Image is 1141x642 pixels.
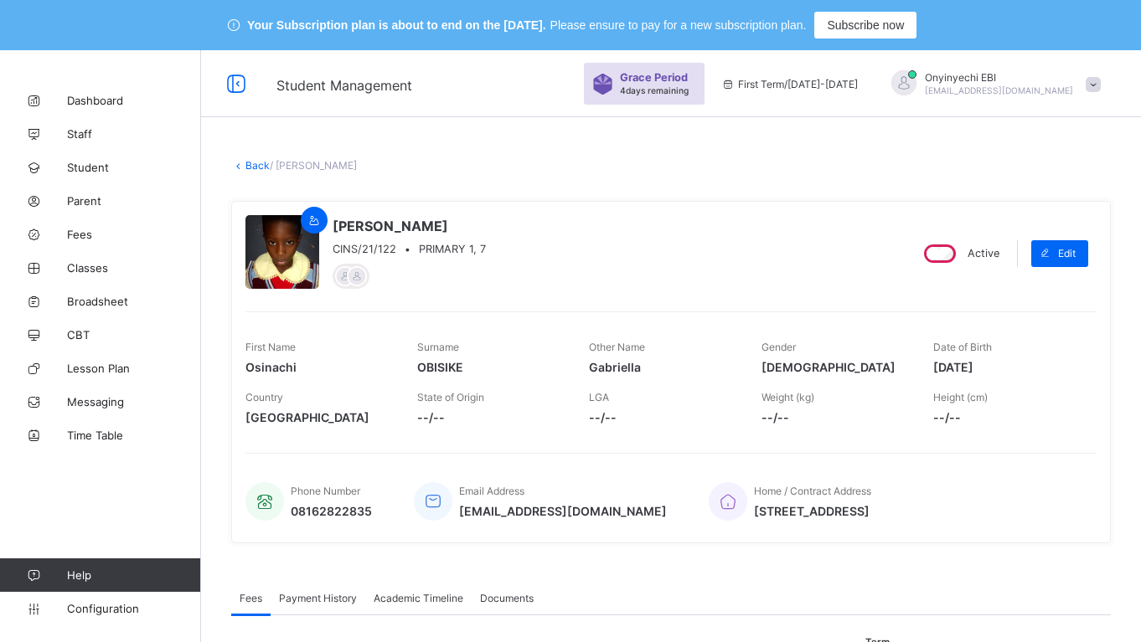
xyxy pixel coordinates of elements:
[762,360,908,374] span: [DEMOGRAPHIC_DATA]
[721,78,858,90] span: session/term information
[419,243,486,255] span: PRIMARY 1, 7
[333,243,396,255] span: CINS/21/122
[67,261,201,275] span: Classes
[933,410,1080,424] span: --/--
[550,18,807,32] span: Please ensure to pay for a new subscription plan.
[589,391,609,403] span: LGA
[925,85,1073,95] span: [EMAIL_ADDRESS][DOMAIN_NAME]
[754,504,871,518] span: [STREET_ADDRESS]
[67,429,201,442] span: Time Table
[245,341,296,353] span: First Name
[374,592,463,604] span: Academic Timeline
[245,410,392,424] span: [GEOGRAPHIC_DATA]
[276,77,412,94] span: Student Management
[245,159,270,172] a: Back
[762,410,908,424] span: --/--
[459,504,667,518] span: [EMAIL_ADDRESS][DOMAIN_NAME]
[762,391,814,403] span: Weight (kg)
[67,295,201,308] span: Broadsheet
[933,341,992,353] span: Date of Birth
[67,328,201,342] span: CBT
[67,127,201,141] span: Staff
[67,94,201,107] span: Dashboard
[417,360,564,374] span: OBISIKE
[67,228,201,241] span: Fees
[67,568,200,582] span: Help
[67,602,200,615] span: Configuration
[620,85,689,95] span: 4 days remaining
[67,395,201,408] span: Messaging
[333,243,486,255] div: •
[67,194,201,208] span: Parent
[247,18,545,32] span: Your Subscription plan is about to end on the [DATE].
[589,410,736,424] span: --/--
[67,161,201,174] span: Student
[827,18,904,32] span: Subscribe now
[270,159,357,172] span: / [PERSON_NAME]
[762,341,796,353] span: Gender
[968,247,999,259] span: Active
[245,391,283,403] span: Country
[754,485,871,497] span: Home / Contract Address
[417,410,564,424] span: --/--
[417,341,459,353] span: Surname
[925,71,1073,84] span: Onyinyechi EBI
[245,360,392,374] span: Osinachi
[67,362,201,375] span: Lesson Plan
[240,592,262,604] span: Fees
[620,71,688,84] span: Grace Period
[333,218,486,234] span: [PERSON_NAME]
[480,592,534,604] span: Documents
[1058,247,1076,259] span: Edit
[933,391,988,403] span: Height (cm)
[417,391,484,403] span: State of Origin
[875,70,1109,98] div: OnyinyechiEBI
[589,341,645,353] span: Other Name
[459,485,524,497] span: Email Address
[933,360,1080,374] span: [DATE]
[291,504,372,518] span: 08162822835
[592,74,613,95] img: sticker-purple.71386a28dfed39d6af7621340158ba97.svg
[291,485,360,497] span: Phone Number
[589,360,736,374] span: Gabriella
[279,592,357,604] span: Payment History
